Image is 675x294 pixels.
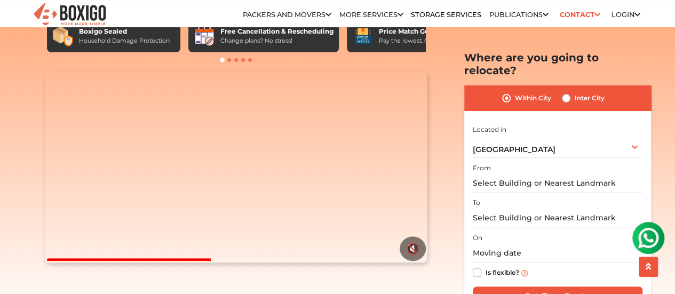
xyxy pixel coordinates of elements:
[473,233,482,243] label: On
[379,36,460,45] div: Pay the lowest. Guaranteed!
[79,27,170,36] div: Boxigo Sealed
[489,11,549,19] a: Publications
[464,51,651,77] h2: Where are you going to relocate?
[220,27,333,36] div: Free Cancellation & Rescheduling
[556,6,603,23] a: Contact
[473,145,555,154] span: [GEOGRAPHIC_DATA]
[473,244,642,263] input: Moving date
[575,92,605,105] label: Inter City
[339,11,403,19] a: More services
[473,209,642,227] input: Select Building or Nearest Landmark
[352,26,374,47] img: Price Match Guarantee
[79,36,170,45] div: Household Damage Protection
[639,257,658,277] button: scroll up
[515,92,551,105] label: Within City
[411,11,481,19] a: Storage Services
[52,26,74,47] img: Boxigo Sealed
[33,2,107,28] img: Boxigo
[400,236,426,261] button: 🔇
[473,174,642,193] input: Select Building or Nearest Landmark
[473,124,506,134] label: Located in
[220,36,333,45] div: Change plans? No stress!
[473,198,480,208] label: To
[379,27,460,36] div: Price Match Guarantee
[11,11,32,32] img: whatsapp-icon.svg
[486,266,519,277] label: Is flexible?
[243,11,331,19] a: Packers and Movers
[45,72,427,263] video: Your browser does not support the video tag.
[611,11,640,19] a: Login
[194,26,215,47] img: Free Cancellation & Rescheduling
[473,163,491,173] label: From
[521,269,528,276] img: info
